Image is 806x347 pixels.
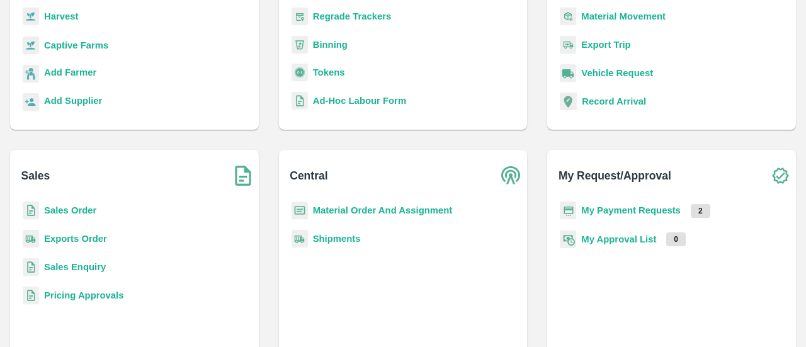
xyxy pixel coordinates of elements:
[23,287,39,305] img: sales
[581,234,656,244] a: My Approval List
[313,234,361,244] a: Shipments
[292,92,308,110] img: sales
[44,96,102,106] b: Add Supplier
[560,7,576,26] img: material
[560,36,576,54] img: delivery
[313,67,345,77] a: Tokens
[560,64,576,82] img: vehicle
[290,167,327,185] b: Central
[44,65,96,82] a: Add Farmer
[23,93,39,111] img: supplier
[313,96,406,106] a: Ad-Hoc Labour Form
[292,230,308,248] img: shipments
[581,205,681,215] a: My Payment Requests
[560,93,577,110] img: recordArrival
[582,96,646,106] a: Record Arrival
[313,11,392,21] a: Regrade Trackers
[560,202,576,220] img: payment
[23,36,39,55] img: harvest
[691,204,710,218] p: 2
[44,11,78,21] a: Harvest
[292,36,308,54] img: bin
[44,40,108,50] a: Captive Farms
[313,205,453,215] a: Material Order And Assignment
[23,202,39,220] img: sales
[44,290,123,300] a: Pricing Approvals
[44,262,106,272] a: Sales Enquiry
[581,40,630,50] a: Export Trip
[23,7,39,26] img: harvest
[23,65,39,83] img: farmer
[21,167,50,185] b: Sales
[44,234,107,244] a: Exports Order
[44,94,102,111] a: Add Supplier
[227,160,259,191] img: soSales
[44,67,96,77] b: Add Farmer
[23,230,39,248] img: shipments
[560,230,576,249] img: approval
[496,160,527,191] img: central
[292,64,308,82] img: tokens
[44,205,96,215] a: Sales Order
[313,40,348,50] a: Binning
[581,68,653,78] a: Vehicle Request
[292,8,308,26] img: whTracker
[764,160,796,191] img: check
[292,202,308,220] img: centralMaterial
[581,11,666,21] a: Material Movement
[559,167,671,185] b: My Request/Approval
[23,258,39,276] img: sales
[666,232,686,246] p: 0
